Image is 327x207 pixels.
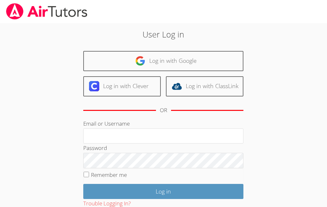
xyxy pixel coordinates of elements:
[83,120,130,127] label: Email or Username
[83,76,161,96] a: Log in with Clever
[91,171,127,178] label: Remember me
[83,184,243,199] input: Log in
[135,56,145,66] img: google-logo-50288ca7cdecda66e5e0955fdab243c47b7ad437acaf1139b6f446037453330a.svg
[83,51,243,71] a: Log in with Google
[89,81,99,91] img: clever-logo-6eab21bc6e7a338710f1a6ff85c0baf02591cd810cc4098c63d3a4b26e2feb20.svg
[46,28,281,40] h2: User Log in
[83,144,107,152] label: Password
[5,3,88,20] img: airtutors_banner-c4298cdbf04f3fff15de1276eac7730deb9818008684d7c2e4769d2f7ddbe033.png
[160,106,167,115] div: OR
[172,81,182,91] img: classlink-logo-d6bb404cc1216ec64c9a2012d9dc4662098be43eaf13dc465df04b49fa7ab582.svg
[166,76,243,96] a: Log in with ClassLink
